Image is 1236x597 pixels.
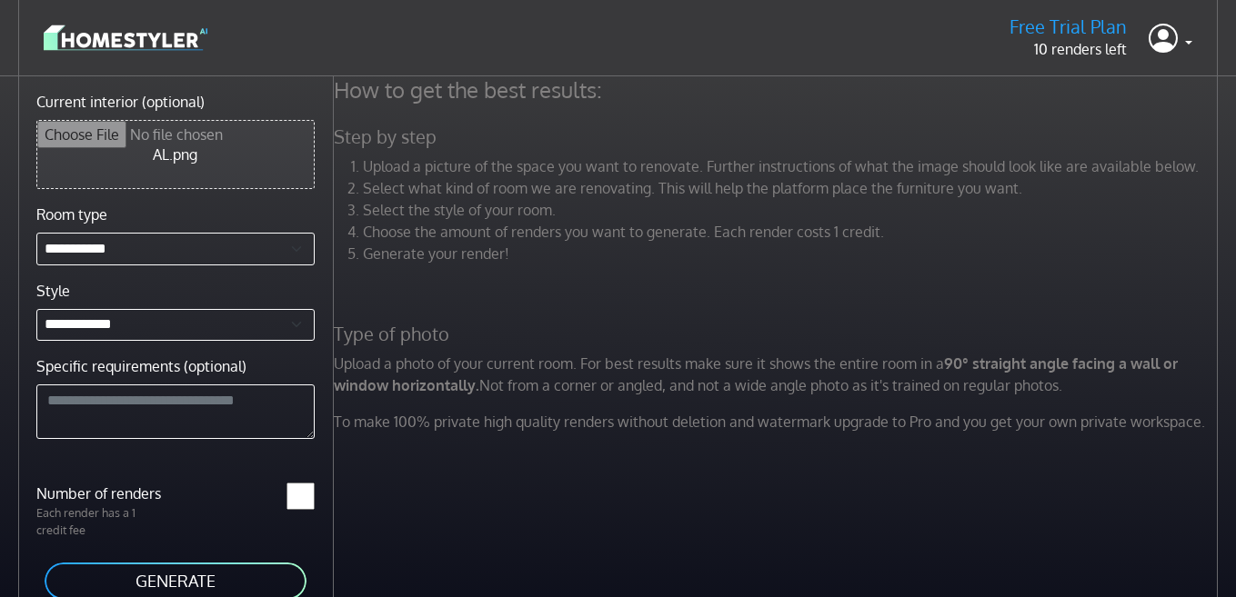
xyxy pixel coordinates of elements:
[323,323,1233,345] h5: Type of photo
[1010,15,1127,38] h5: Free Trial Plan
[363,177,1222,199] li: Select what kind of room we are renovating. This will help the platform place the furniture you w...
[363,155,1222,177] li: Upload a picture of the space you want to renovate. Further instructions of what the image should...
[44,22,207,54] img: logo-3de290ba35641baa71223ecac5eacb59cb85b4c7fdf211dc9aaecaaee71ea2f8.svg
[363,221,1222,243] li: Choose the amount of renders you want to generate. Each render costs 1 credit.
[323,411,1233,433] p: To make 100% private high quality renders without deletion and watermark upgrade to Pro and you g...
[323,76,1233,104] h4: How to get the best results:
[323,125,1233,148] h5: Step by step
[25,483,176,504] label: Number of renders
[36,91,205,113] label: Current interior (optional)
[323,353,1233,396] p: Upload a photo of your current room. For best results make sure it shows the entire room in a Not...
[36,280,70,302] label: Style
[36,355,246,377] label: Specific requirements (optional)
[363,199,1222,221] li: Select the style of your room.
[334,354,1178,394] strong: 90° straight angle facing a wall or window horizontally.
[36,204,107,225] label: Room type
[25,504,176,539] p: Each render has a 1 credit fee
[1010,38,1127,60] p: 10 renders left
[363,243,1222,264] li: Generate your render!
